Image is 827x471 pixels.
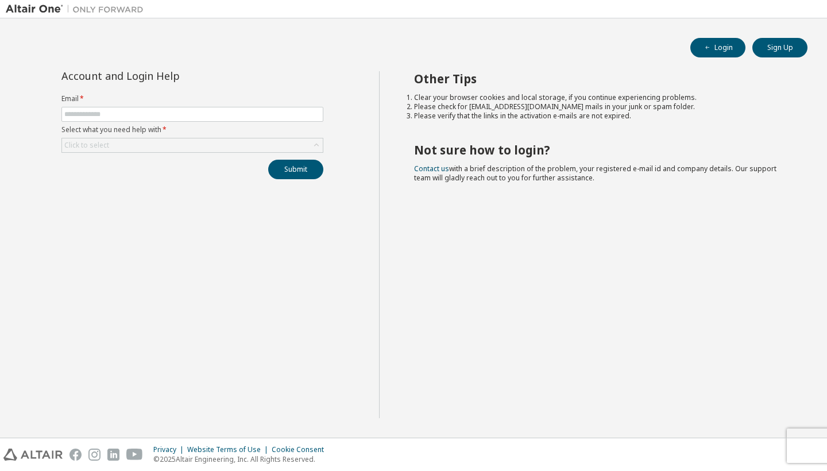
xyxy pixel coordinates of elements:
[690,38,745,57] button: Login
[61,71,271,80] div: Account and Login Help
[69,449,82,461] img: facebook.svg
[414,93,787,102] li: Clear your browser cookies and local storage, if you continue experiencing problems.
[414,142,787,157] h2: Not sure how to login?
[61,94,323,103] label: Email
[153,445,187,454] div: Privacy
[752,38,807,57] button: Sign Up
[61,125,323,134] label: Select what you need help with
[414,102,787,111] li: Please check for [EMAIL_ADDRESS][DOMAIN_NAME] mails in your junk or spam folder.
[88,449,101,461] img: instagram.svg
[414,164,776,183] span: with a brief description of the problem, your registered e-mail id and company details. Our suppo...
[268,160,323,179] button: Submit
[64,141,109,150] div: Click to select
[3,449,63,461] img: altair_logo.svg
[414,111,787,121] li: Please verify that the links in the activation e-mails are not expired.
[126,449,143,461] img: youtube.svg
[272,445,331,454] div: Cookie Consent
[107,449,119,461] img: linkedin.svg
[153,454,331,464] p: © 2025 Altair Engineering, Inc. All Rights Reserved.
[6,3,149,15] img: Altair One
[62,138,323,152] div: Click to select
[414,164,449,173] a: Contact us
[187,445,272,454] div: Website Terms of Use
[414,71,787,86] h2: Other Tips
